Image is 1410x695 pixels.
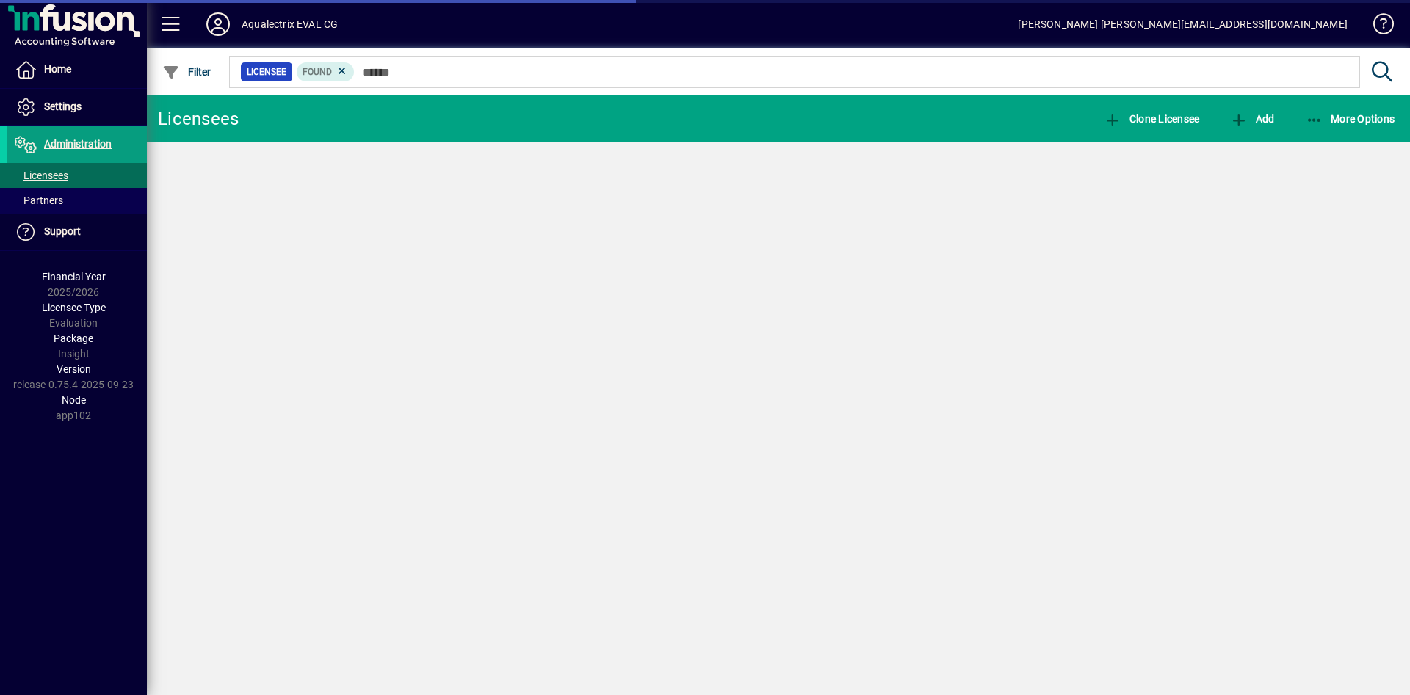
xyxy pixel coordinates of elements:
[44,225,81,237] span: Support
[7,51,147,88] a: Home
[1306,113,1395,125] span: More Options
[1018,12,1348,36] div: [PERSON_NAME] [PERSON_NAME][EMAIL_ADDRESS][DOMAIN_NAME]
[162,66,211,78] span: Filter
[1362,3,1392,51] a: Knowledge Base
[54,332,93,344] span: Package
[297,62,355,81] mat-chip: Found Status: Found
[1226,106,1278,132] button: Add
[42,302,106,313] span: Licensee Type
[62,394,86,406] span: Node
[42,271,106,283] span: Financial Year
[15,194,63,206] span: Partners
[1302,106,1399,132] button: More Options
[242,12,338,36] div: Aqualectrix EVAL CG
[7,188,147,213] a: Partners
[7,163,147,188] a: Licensees
[44,138,112,150] span: Administration
[15,170,68,181] span: Licensees
[303,67,332,77] span: Found
[158,107,239,131] div: Licensees
[247,65,286,79] span: Licensee
[7,214,147,250] a: Support
[44,63,71,75] span: Home
[159,59,215,85] button: Filter
[7,89,147,125] a: Settings
[195,11,242,37] button: Profile
[1230,113,1274,125] span: Add
[1100,106,1203,132] button: Clone Licensee
[44,101,82,112] span: Settings
[1104,113,1199,125] span: Clone Licensee
[57,363,91,375] span: Version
